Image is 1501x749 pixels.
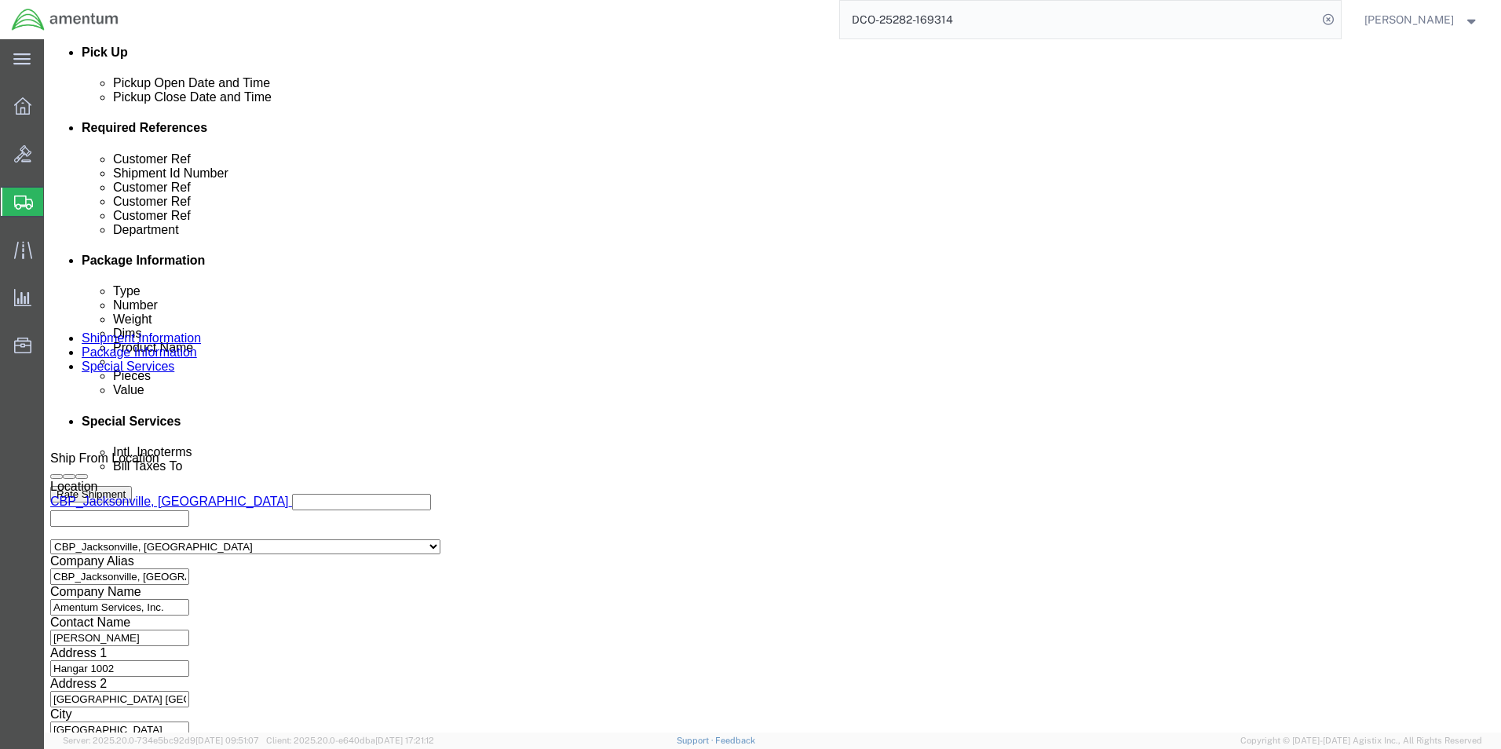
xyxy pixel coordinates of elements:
a: Support [677,736,716,745]
span: Cienna Green [1364,11,1454,28]
img: logo [11,8,119,31]
span: Copyright © [DATE]-[DATE] Agistix Inc., All Rights Reserved [1240,734,1482,747]
span: Client: 2025.20.0-e640dba [266,736,434,745]
input: Search for shipment number, reference number [840,1,1317,38]
span: [DATE] 17:21:12 [375,736,434,745]
iframe: FS Legacy Container [44,39,1501,733]
button: [PERSON_NAME] [1364,10,1480,29]
span: [DATE] 09:51:07 [195,736,259,745]
span: Server: 2025.20.0-734e5bc92d9 [63,736,259,745]
a: Feedback [715,736,755,745]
